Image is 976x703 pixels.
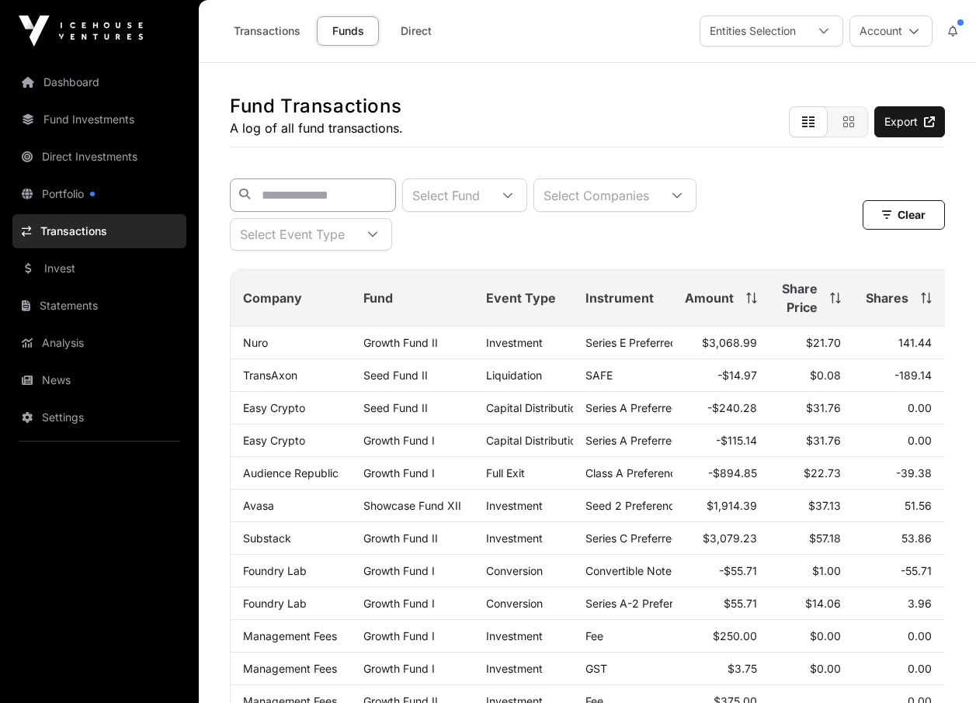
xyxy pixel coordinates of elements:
td: -$55.71 [672,555,769,587]
p: A log of all fund transactions. [230,119,403,137]
span: GST [585,662,607,675]
span: Series A-2 Preferred Stock [585,597,723,610]
a: Easy Crypto [243,434,305,447]
a: Avasa [243,499,274,512]
a: Invest [12,251,186,286]
td: $57.18 [769,522,853,555]
a: Dashboard [12,65,186,99]
span: Growth Fund II [363,336,438,349]
a: TransAxon [243,369,297,382]
td: -$115.14 [672,424,769,457]
td: $31.76 [769,424,853,457]
a: News [12,363,186,397]
span: Conversion [486,564,543,577]
td: $1.00 [769,555,853,587]
td: -$14.97 [672,359,769,392]
p: Management Fees [243,629,339,642]
span: Growth Fund II [363,532,438,545]
td: $22.73 [769,457,853,490]
span: Investment [486,629,543,642]
span: Series E Preferred Stock [585,336,710,349]
a: Easy Crypto [243,401,305,414]
span: Investment [486,336,543,349]
span: Series C Preferred Stock [585,532,711,545]
iframe: Chat Widget [898,629,976,703]
a: Transactions [224,16,311,46]
span: Investment [486,662,543,675]
a: Direct [385,16,447,46]
a: Transactions [12,214,186,248]
span: Series A Preferred Share [585,434,711,447]
span: Liquidation [486,369,542,382]
td: $3.75 [672,653,769,685]
h1: Fund Transactions [230,94,403,119]
a: Audience Republic [243,466,339,480]
a: Substack [243,532,291,545]
span: Growth Fund I [363,662,435,675]
span: Share Price [782,279,818,317]
span: Seed Fund II [363,401,428,414]
span: Full Exit [486,466,525,480]
a: Export [874,106,945,137]
a: Nuro [243,336,268,349]
td: 51.56 [853,490,944,522]
td: -39.38 [853,457,944,490]
td: $21.70 [769,327,853,359]
span: Fund [363,289,393,307]
td: $3,068.99 [672,327,769,359]
td: $3,079.23 [672,522,769,555]
td: $250.00 [672,620,769,653]
td: $0.08 [769,359,853,392]
span: Showcase Fund XII [363,499,461,512]
a: Direct Investments [12,140,186,174]
span: Event Type [486,289,556,307]
span: Instrument [585,289,654,307]
td: -$240.28 [672,392,769,424]
td: -$894.85 [672,457,769,490]
span: Conversion [486,597,543,610]
span: Capital Distribution [486,401,582,414]
td: -189.14 [853,359,944,392]
td: 141.44 [853,327,944,359]
a: Statements [12,289,186,323]
td: -55.71 [853,555,944,587]
span: Series A Preferred Share [585,401,711,414]
a: Portfolio [12,177,186,211]
div: Entities Selection [700,16,805,46]
span: Growth Fund I [363,466,435,480]
span: Growth Fund I [363,434,435,447]
span: Seed 2 Preference Shares [585,499,719,512]
span: Investment [486,499,543,512]
a: Analysis [12,326,186,360]
td: $1,914.39 [672,490,769,522]
td: $0.00 [769,620,853,653]
p: Management Fees [243,662,339,675]
span: SAFE [585,369,613,382]
span: Class A Preference Shares [585,466,721,480]
span: Convertible Note ([DATE]) [585,564,718,577]
div: Select Companies [534,179,658,211]
a: Fund Investments [12,102,186,137]
span: Seed Fund II [363,369,428,382]
td: 0.00 [853,424,944,457]
span: Fee [585,629,603,642]
span: Shares [866,289,908,307]
td: 53.86 [853,522,944,555]
span: Amount [685,289,734,307]
button: Account [849,16,933,47]
a: Foundry Lab [243,564,307,577]
td: $31.76 [769,392,853,424]
td: 0.00 [853,653,944,685]
td: $14.06 [769,587,853,620]
td: $0.00 [769,653,853,685]
button: Clear [863,200,945,230]
td: 3.96 [853,587,944,620]
div: Select Fund [403,179,489,211]
span: Company [243,289,302,307]
td: 0.00 [853,392,944,424]
td: 0.00 [853,620,944,653]
span: Capital Distribution [486,434,582,447]
span: Investment [486,532,543,545]
img: Icehouse Ventures Logo [19,16,143,47]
